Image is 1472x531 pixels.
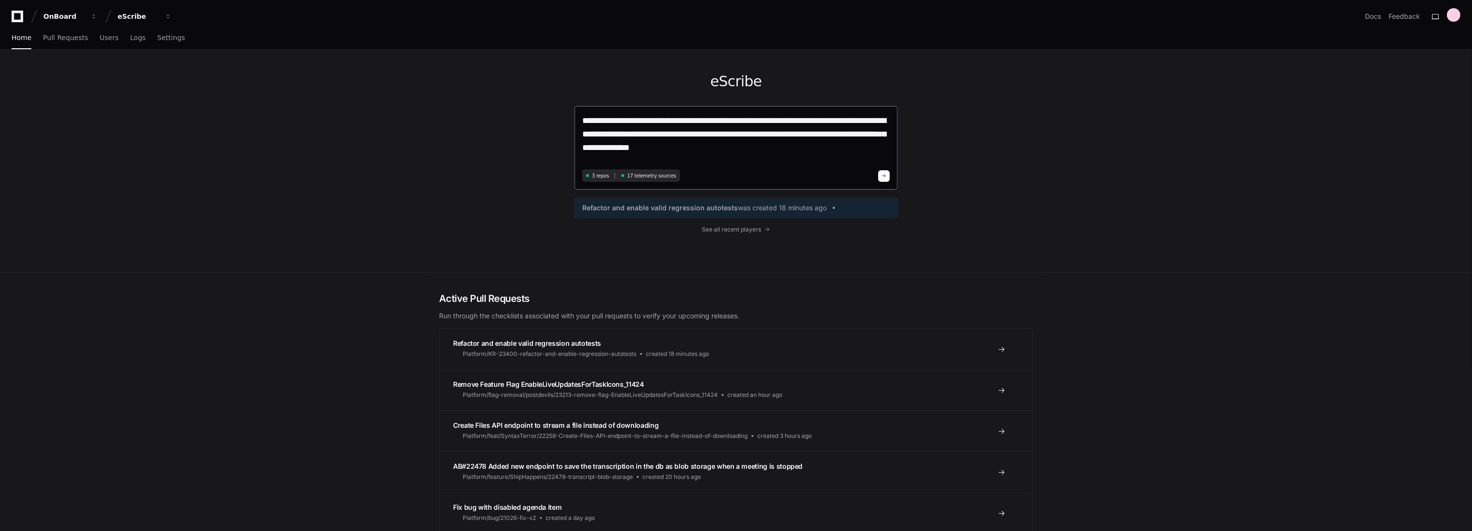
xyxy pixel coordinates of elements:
[582,203,890,213] a: Refactor and enable valid regression autotestswas created 18 minutes ago
[546,514,595,522] span: created a day ago
[43,35,88,41] span: Pull Requests
[40,8,101,25] button: OnBoard
[453,421,658,429] span: Create Files API endpoint to stream a file instead of downloading
[118,12,159,21] div: eScribe
[157,27,185,49] a: Settings
[453,339,601,347] span: Refactor and enable valid regression autotests
[463,391,718,399] span: Platform/flag-removal/postdevils/23213-remove-flag-EnableLiveUpdatesForTaskIcons_11424
[727,391,782,399] span: created an hour ago
[100,35,119,41] span: Users
[592,172,609,179] span: 3 repos
[757,432,812,440] span: created 3 hours ago
[130,35,146,41] span: Logs
[453,380,644,388] span: Remove Feature Flag EnableLiveUpdatesForTaskIcons_11424
[702,226,762,233] span: See all recent players
[463,432,748,440] span: Platform/feat/SyntaxTerror/22258-Create-Files-API-endpoint-to-stream-a-file-instead-of-downloading
[574,226,898,233] a: See all recent players
[1365,12,1381,21] a: Docs
[463,473,633,481] span: Platform/feature/ShipHappens/22478-transcript-blob-storage
[627,172,676,179] span: 17 telemetry sources
[463,514,536,522] span: Platform/bug/21026-fix-v2
[130,27,146,49] a: Logs
[646,350,709,358] span: created 18 minutes ago
[1389,12,1420,21] button: Feedback
[12,27,31,49] a: Home
[453,503,562,511] span: Fix bug with disabled agenda item
[439,292,1033,305] h2: Active Pull Requests
[582,203,738,213] span: Refactor and enable valid regression autotests
[43,12,85,21] div: OnBoard
[114,8,175,25] button: eScribe
[453,462,803,470] span: AB#22478 Added new endpoint to save the transcription in the db as blob storage when a meeting is...
[12,35,31,41] span: Home
[642,473,701,481] span: created 20 hours ago
[463,350,636,358] span: Platform/KR-23400-refactor-and-enable-regression-autotests
[574,73,898,90] h1: eScribe
[440,451,1032,492] a: AB#22478 Added new endpoint to save the transcription in the db as blob storage when a meeting is...
[440,410,1032,451] a: Create Files API endpoint to stream a file instead of downloadingPlatform/feat/SyntaxTerror/22258...
[439,311,1033,321] p: Run through the checklists associated with your pull requests to verify your upcoming releases.
[43,27,88,49] a: Pull Requests
[100,27,119,49] a: Users
[738,203,827,213] span: was created 18 minutes ago
[440,329,1032,369] a: Refactor and enable valid regression autotestsPlatform/KR-23400-refactor-and-enable-regression-au...
[440,369,1032,410] a: Remove Feature Flag EnableLiveUpdatesForTaskIcons_11424Platform/flag-removal/postdevils/23213-rem...
[157,35,185,41] span: Settings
